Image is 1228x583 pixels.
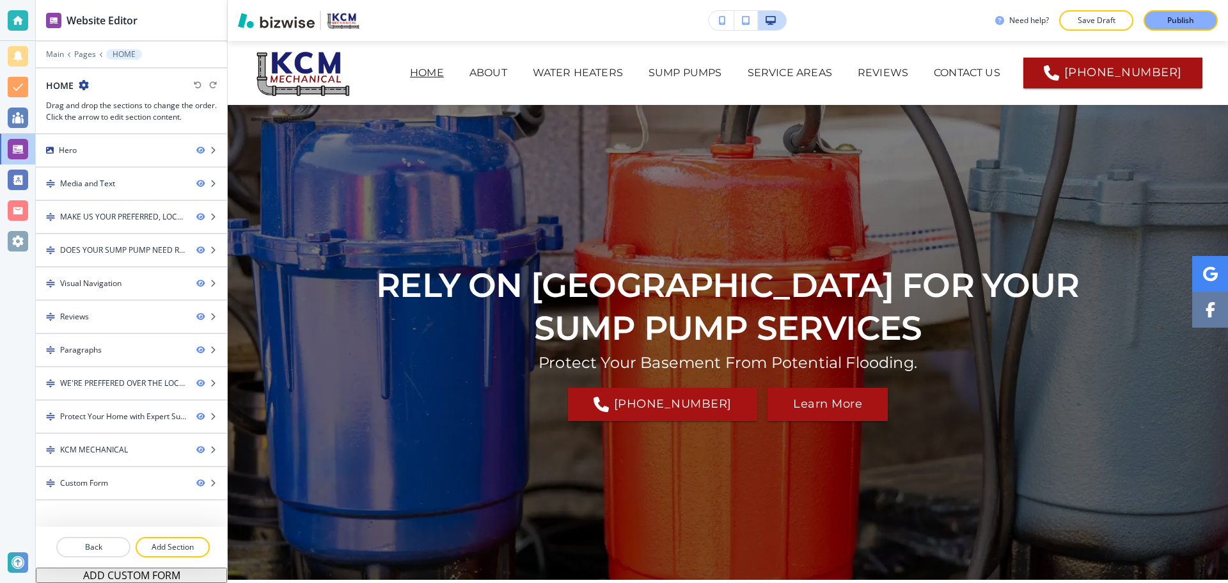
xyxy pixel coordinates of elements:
[1192,292,1228,328] a: Social media link to facebook account
[1076,15,1117,26] p: Save Draft
[113,50,136,59] p: HOME
[46,412,55,421] img: Drag
[46,445,55,454] img: Drag
[410,65,444,81] p: HOME
[767,388,888,421] button: Learn More
[46,212,55,221] img: Drag
[60,211,186,223] div: MAKE US YOUR PREFERRED, LOCAL WATER HEATER COMPANY IN THE SANDWICH AND PLAINFIELD, IL AREA
[106,49,142,60] button: HOME
[36,168,227,200] div: DragMedia and Text
[46,100,217,123] h3: Drag and drop the sections to change the order. Click the arrow to edit section content.
[46,79,74,92] h2: HOME
[36,134,227,166] div: Hero
[67,13,138,28] h2: Website Editor
[60,311,89,323] div: Reviews
[60,444,128,456] div: KCM MECHANICAL
[46,179,55,188] img: Drag
[1192,256,1228,292] a: Social media link to google account
[74,50,96,59] button: Pages
[469,65,507,81] p: ABOUT
[46,279,55,288] img: Drag
[1009,15,1049,26] h3: Need help?
[46,50,64,59] button: Main
[36,234,227,266] div: DragDOES YOUR SUMP PUMP NEED REPAIRS?
[60,178,115,189] div: Media and Text
[136,537,210,557] button: Add Section
[60,278,122,289] div: Visual Navigation
[36,434,227,466] div: DragKCM MECHANICAL
[568,388,757,421] a: [PHONE_NUMBER]
[354,264,1102,350] p: RELY ON [GEOGRAPHIC_DATA] FOR YOUR SUMP PUMP SERVICES
[56,537,130,557] button: Back
[60,411,186,422] div: Protect Your Home with Expert Sump Pump Services
[1167,15,1194,26] p: Publish
[36,268,227,299] div: DragVisual Navigation
[36,201,227,233] div: DragMAKE US YOUR PREFERRED, LOCAL WATER HEATER COMPANY IN THE [GEOGRAPHIC_DATA] AND [GEOGRAPHIC_D...
[36,467,227,499] div: DragCustom Form
[59,145,77,156] div: Hero
[36,401,227,433] div: DragProtect Your Home with Expert Sump Pump Services
[649,65,722,81] p: SUMP PUMPS
[46,312,55,321] img: Drag
[748,65,832,81] p: SERVICE AREAS
[46,346,55,355] img: Drag
[46,13,61,28] img: editor icon
[539,353,917,372] p: Protect Your Basement From Potential Flooding.
[36,568,227,583] button: ADD CUSTOM FORM
[1023,58,1202,88] a: [PHONE_NUMBER]
[60,244,186,256] div: DOES YOUR SUMP PUMP NEED REPAIRS?
[46,379,55,388] img: Drag
[60,344,102,356] div: Paragraphs
[36,301,227,333] div: DragReviews
[1144,10,1218,31] button: Publish
[46,479,55,488] img: Drag
[137,541,209,553] p: Add Section
[60,378,186,389] div: WE'RE PREFFERED OVER THE LOCAL COMPETION BECAUSE WE:
[1059,10,1133,31] button: Save Draft
[858,65,908,81] p: REVIEWS
[36,334,227,366] div: DragParagraphs
[326,12,361,29] img: Your Logo
[238,13,315,28] img: Bizwise Logo
[46,246,55,255] img: Drag
[58,541,129,553] p: Back
[533,65,623,81] p: WATER HEATERS
[934,65,1000,81] p: CONTACT US
[36,367,227,399] div: DragWE'RE PREFFERED OVER THE LOCAL COMPETION BECAUSE WE:
[253,47,381,98] img: KCM Mechanical
[60,477,108,489] div: Custom Form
